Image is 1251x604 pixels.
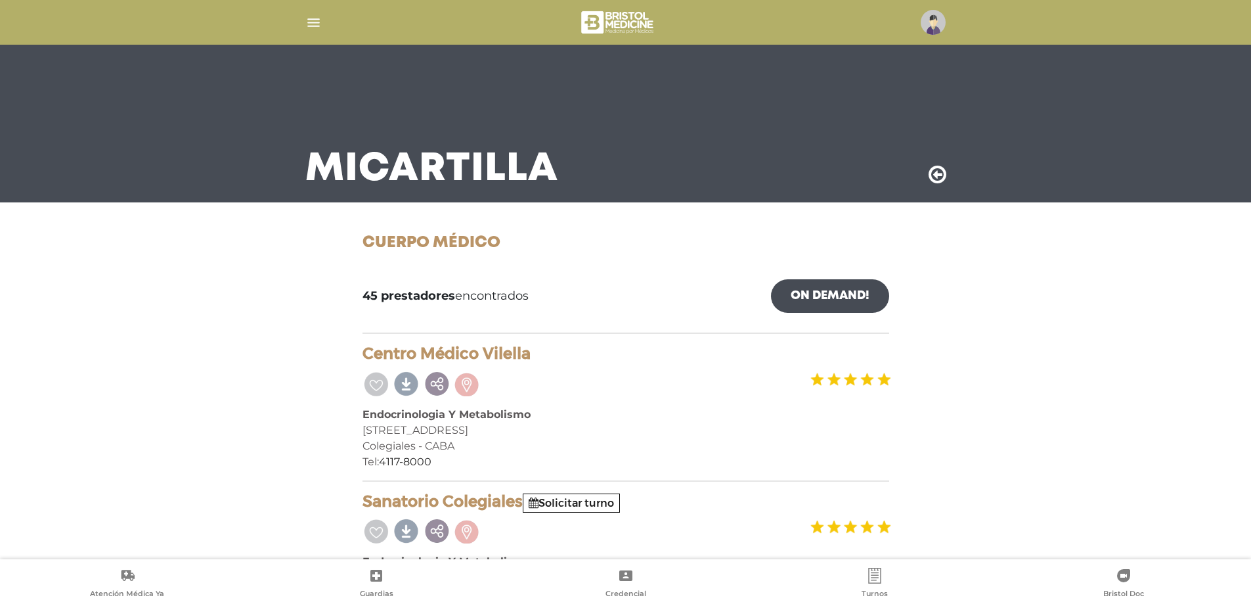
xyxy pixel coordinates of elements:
h1: Cuerpo Médico [362,234,889,253]
div: [STREET_ADDRESS] [362,423,889,438]
span: Guardias [360,589,393,601]
a: Turnos [750,568,999,601]
a: Credencial [501,568,750,601]
a: Solicitar turno [529,497,614,509]
a: Guardias [252,568,500,601]
b: 45 prestadores [362,289,455,303]
span: Credencial [605,589,646,601]
div: Tel: [362,454,889,470]
a: On Demand! [771,279,889,313]
img: bristol-medicine-blanco.png [579,7,657,38]
div: Colegiales - CABA [362,438,889,454]
span: Turnos [862,589,888,601]
span: Bristol Doc [1103,589,1144,601]
h4: Sanatorio Colegiales [362,492,889,511]
img: profile-placeholder.svg [921,10,946,35]
img: Cober_menu-lines-white.svg [305,14,322,31]
img: estrellas_badge.png [808,512,891,542]
span: encontrados [362,287,529,305]
img: estrellas_badge.png [808,365,891,394]
b: Endocrinologia Y Metabolismo [362,555,531,568]
h4: Centro Médico Vilella [362,344,889,363]
a: 4117-8000 [379,455,431,468]
span: Atención Médica Ya [90,589,164,601]
a: Bristol Doc [999,568,1248,601]
h3: Mi Cartilla [305,152,558,187]
b: Endocrinologia Y Metabolismo [362,408,531,421]
a: Atención Médica Ya [3,568,252,601]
